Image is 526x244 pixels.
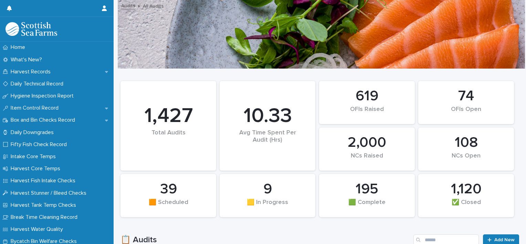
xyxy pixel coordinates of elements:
div: 🟩 Complete [331,199,403,213]
a: Audits [121,1,135,9]
p: Intake Core Temps [8,153,61,160]
p: Harvest Fish Intake Checks [8,177,81,184]
p: Hygiene Inspection Report [8,93,79,99]
div: Avg Time Spent Per Audit (Hrs) [231,129,304,151]
div: NCs Open [430,152,502,167]
div: OFIs Open [430,106,502,120]
p: Harvest Core Temps [8,165,66,172]
div: OFIs Raised [331,106,403,120]
p: Harvest Water Quality [8,226,69,233]
p: Daily Downgrades [8,129,59,136]
p: Item Control Record [8,105,64,111]
img: mMrefqRFQpe26GRNOUkG [6,22,57,36]
div: Total Audits [132,129,204,151]
p: Box and Bin Checks Record [8,117,81,123]
div: 2,000 [331,134,403,151]
p: Harvest Stunner / Bleed Checks [8,190,92,196]
p: Fifty Fish Check Record [8,141,72,148]
span: Add New [494,237,515,242]
div: 🟧 Scheduled [132,199,204,213]
div: 9 [231,181,304,198]
p: Daily Technical Record [8,81,69,87]
p: Home [8,44,31,51]
div: 1,120 [430,181,502,198]
div: NCs Raised [331,152,403,167]
div: 74 [430,88,502,105]
div: 🟨 In Progress [231,199,304,213]
p: Break Time Cleaning Record [8,214,83,221]
div: 39 [132,181,204,198]
div: 108 [430,134,502,151]
div: 1,427 [132,104,204,129]
p: What's New? [8,57,48,63]
p: Harvest Tank Temp Checks [8,202,82,209]
p: All Audits [143,2,164,9]
div: ✅ Closed [430,199,502,213]
p: Harvest Records [8,69,56,75]
div: 619 [331,88,403,105]
div: 195 [331,181,403,198]
div: 10.33 [231,104,304,129]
